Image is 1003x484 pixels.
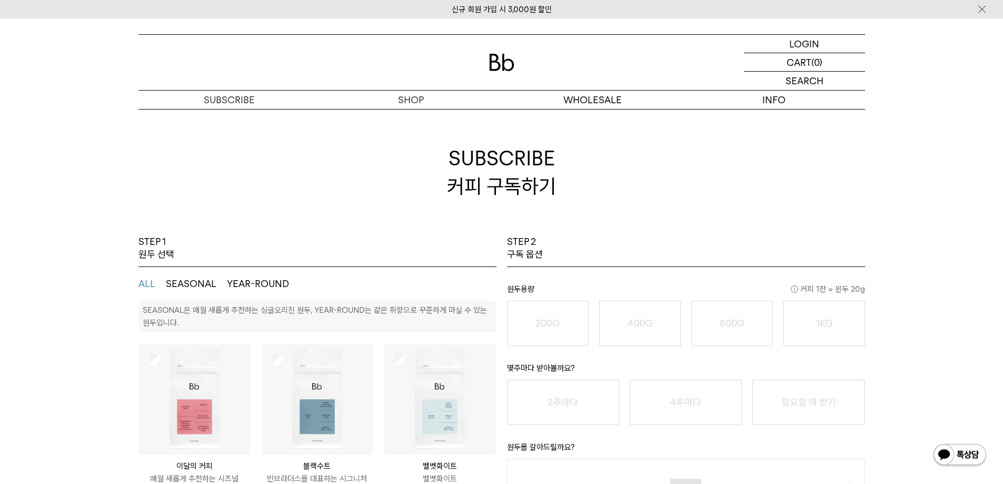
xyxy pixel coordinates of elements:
button: 600G [691,301,773,346]
button: 400G [599,301,681,346]
img: 상품이미지 [384,343,495,455]
p: CART [787,53,811,71]
p: 원두를 갈아드릴까요? [507,441,865,459]
button: ALL [138,278,155,290]
p: WHOLESALE [502,91,683,109]
h2: SUBSCRIBE 커피 구독하기 [138,109,865,235]
p: INFO [683,91,865,109]
button: 2주마다 [507,380,619,425]
button: 4주마다 [630,380,742,425]
p: (0) [811,53,822,71]
p: SEARCH [786,72,823,90]
o: 1KG [816,318,832,329]
o: 400G [628,318,652,329]
img: 로고 [489,54,514,71]
img: 카카오톡 채널 1:1 채팅 버튼 [932,443,987,468]
p: 몇주마다 받아볼까요? [507,362,865,380]
img: 상품이미지 [262,343,373,455]
a: SUBSCRIBE [138,91,320,109]
p: 원두용량 [507,283,865,301]
button: SEASONAL [166,278,216,290]
p: 이달의 커피 [139,460,250,472]
a: CART (0) [744,53,865,72]
p: 벨벳화이트 [384,460,495,472]
button: 필요할 때 받기 [752,380,865,425]
p: STEP 1 원두 선택 [138,235,174,261]
img: 상품이미지 [139,343,250,455]
button: 1KG [783,301,865,346]
a: SHOP [320,91,502,109]
p: STEP 2 구독 옵션 [507,235,543,261]
o: 200G [535,318,560,329]
p: LOGIN [789,35,819,53]
p: SEASONAL은 매월 새롭게 추천하는 싱글오리진 원두, YEAR-ROUND는 같은 취향으로 꾸준하게 마실 수 있는 원두입니다. [143,305,487,328]
button: YEAR-ROUND [227,278,289,290]
span: 커피 1잔 = 윈두 20g [791,283,865,295]
a: LOGIN [744,35,865,53]
p: 블랙수트 [262,460,373,472]
o: 600G [720,318,744,329]
button: 200G [507,301,589,346]
a: 신규 회원 가입 시 3,000원 할인 [452,5,552,14]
